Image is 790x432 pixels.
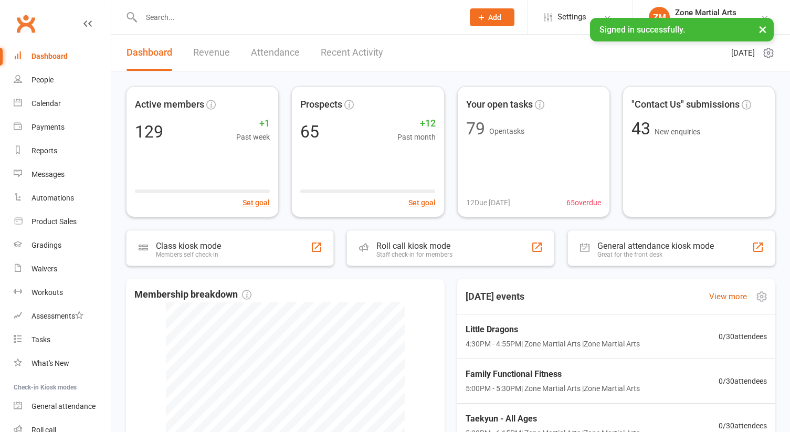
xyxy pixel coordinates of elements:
span: Little Dragons [466,323,640,336]
a: Workouts [14,281,111,304]
a: Assessments [14,304,111,328]
div: Waivers [31,265,57,273]
span: 0 / 30 attendees [719,375,767,387]
a: Dashboard [14,45,111,68]
div: Product Sales [31,217,77,226]
span: Past month [397,131,436,143]
span: Open tasks [489,127,524,135]
a: Clubworx [13,10,39,37]
span: New enquiries [655,128,700,136]
div: Messages [31,170,65,178]
div: General attendance [31,402,96,410]
div: What's New [31,359,69,367]
div: 129 [135,123,163,140]
span: Taekyun - All Ages [466,412,640,426]
span: "Contact Us" submissions [631,97,740,112]
a: Messages [14,163,111,186]
div: Gradings [31,241,61,249]
a: Recent Activity [321,35,383,71]
a: Gradings [14,234,111,257]
a: View more [709,290,747,303]
div: Great for the front desk [597,251,714,258]
span: Active members [135,97,204,112]
span: Past week [236,131,270,143]
span: 65 overdue [566,197,601,208]
span: [DATE] [731,47,755,59]
div: People [31,76,54,84]
span: Add [488,13,501,22]
button: Set goal [408,197,436,208]
a: Automations [14,186,111,210]
span: 5:00PM - 5:30PM | Zone Martial Arts | Zone Martial Arts [466,383,640,394]
span: Family Functional Fitness [466,367,640,381]
a: Waivers [14,257,111,281]
a: Revenue [193,35,230,71]
span: +1 [236,116,270,131]
span: Membership breakdown [134,287,251,302]
a: Reports [14,139,111,163]
div: Zone Martial Arts [675,17,736,27]
div: Zone Martial Arts [675,8,736,17]
a: Calendar [14,92,111,115]
a: Tasks [14,328,111,352]
span: 0 / 30 attendees [719,331,767,342]
div: Members self check-in [156,251,221,258]
h3: [DATE] events [457,287,533,306]
div: Roll call kiosk mode [376,241,452,251]
a: What's New [14,352,111,375]
div: Workouts [31,288,63,297]
span: +12 [397,116,436,131]
div: Reports [31,146,57,155]
button: Set goal [243,197,270,208]
div: ZM [649,7,670,28]
span: Signed in successfully. [599,25,685,35]
span: 4:30PM - 4:55PM | Zone Martial Arts | Zone Martial Arts [466,338,640,350]
button: Add [470,8,514,26]
div: Calendar [31,99,61,108]
input: Search... [138,10,456,25]
div: Class kiosk mode [156,241,221,251]
span: Settings [557,5,586,29]
a: Product Sales [14,210,111,234]
div: Automations [31,194,74,202]
button: × [753,18,772,40]
a: Dashboard [127,35,172,71]
span: 43 [631,119,655,139]
span: 12 Due [DATE] [466,197,510,208]
div: Assessments [31,312,83,320]
div: 79 [466,120,485,137]
a: Payments [14,115,111,139]
div: Staff check-in for members [376,251,452,258]
div: Dashboard [31,52,68,60]
a: People [14,68,111,92]
a: General attendance kiosk mode [14,395,111,418]
a: Attendance [251,35,300,71]
span: 0 / 30 attendees [719,420,767,431]
div: Tasks [31,335,50,344]
span: Prospects [300,97,342,112]
div: Payments [31,123,65,131]
div: General attendance kiosk mode [597,241,714,251]
div: 65 [300,123,319,140]
span: Your open tasks [466,97,533,112]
